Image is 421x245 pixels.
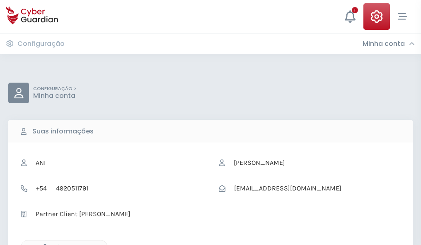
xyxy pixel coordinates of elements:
[363,40,405,48] h3: Minha conta
[31,181,51,196] span: +54
[51,181,202,196] input: Telefone
[33,86,76,92] p: CONFIGURAÇÃO >
[352,7,358,13] div: +
[32,126,94,136] b: Suas informações
[17,40,65,48] h3: Configuração
[363,40,415,48] div: Minha conta
[33,92,76,100] p: Minha conta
